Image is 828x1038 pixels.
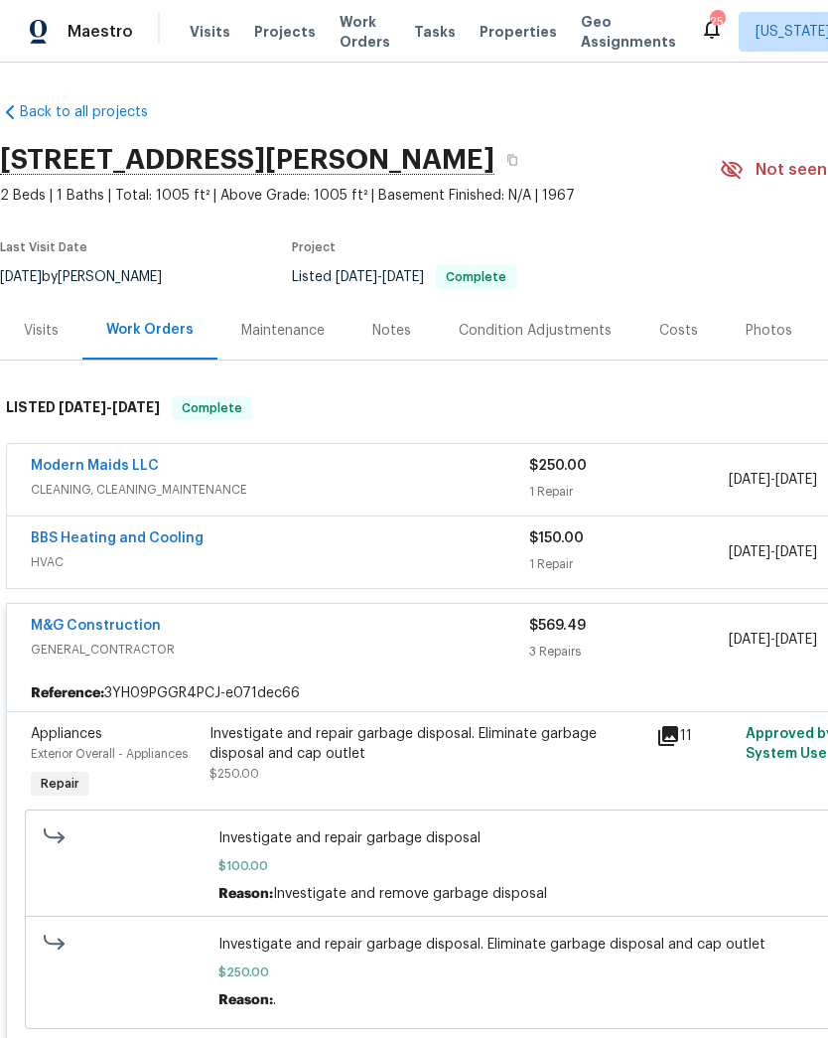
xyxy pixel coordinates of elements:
[59,400,160,414] span: -
[31,748,188,760] span: Exterior Overall - Appliances
[24,321,59,341] div: Visits
[31,531,204,545] a: BBS Heating and Cooling
[729,630,817,650] span: -
[529,554,729,574] div: 1 Repair
[31,480,529,500] span: CLEANING, CLEANING_MAINTENANCE
[729,545,770,559] span: [DATE]
[480,22,557,42] span: Properties
[529,619,586,633] span: $569.49
[209,724,644,764] div: Investigate and repair garbage disposal. Eliminate garbage disposal and cap outlet
[174,398,250,418] span: Complete
[190,22,230,42] span: Visits
[112,400,160,414] span: [DATE]
[218,887,273,901] span: Reason:
[336,270,424,284] span: -
[372,321,411,341] div: Notes
[292,270,516,284] span: Listed
[59,400,106,414] span: [DATE]
[775,545,817,559] span: [DATE]
[729,633,770,647] span: [DATE]
[68,22,133,42] span: Maestro
[659,321,698,341] div: Costs
[729,470,817,490] span: -
[336,270,377,284] span: [DATE]
[241,321,325,341] div: Maintenance
[529,531,584,545] span: $150.00
[106,320,194,340] div: Work Orders
[438,271,514,283] span: Complete
[775,473,817,487] span: [DATE]
[529,642,729,662] div: 3 Repairs
[218,993,273,1007] span: Reason:
[209,768,259,780] span: $250.00
[31,683,104,703] b: Reference:
[729,473,770,487] span: [DATE]
[746,321,792,341] div: Photos
[6,396,160,420] h6: LISTED
[710,12,724,32] div: 25
[31,459,159,473] a: Modern Maids LLC
[414,25,456,39] span: Tasks
[494,142,530,178] button: Copy Address
[254,22,316,42] span: Projects
[31,619,161,633] a: M&G Construction
[340,12,390,52] span: Work Orders
[729,542,817,562] span: -
[529,459,587,473] span: $250.00
[529,482,729,502] div: 1 Repair
[459,321,612,341] div: Condition Adjustments
[382,270,424,284] span: [DATE]
[273,887,547,901] span: Investigate and remove garbage disposal
[656,724,734,748] div: 11
[775,633,817,647] span: [DATE]
[292,241,336,253] span: Project
[31,552,529,572] span: HVAC
[581,12,676,52] span: Geo Assignments
[31,727,102,741] span: Appliances
[31,640,529,660] span: GENERAL_CONTRACTOR
[33,774,87,794] span: Repair
[273,993,276,1007] span: .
